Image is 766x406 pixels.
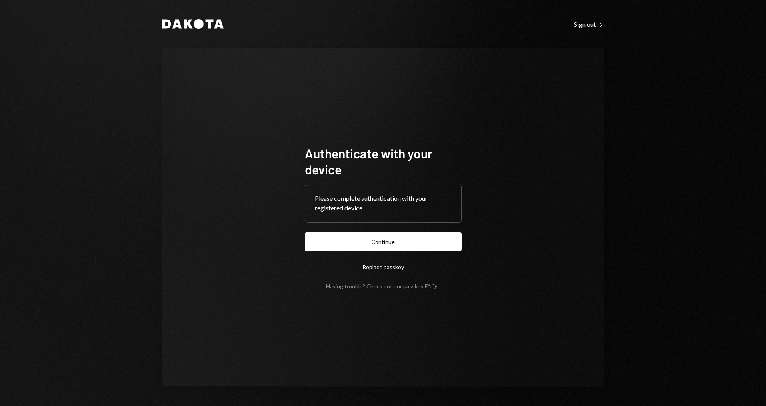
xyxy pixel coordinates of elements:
h1: Authenticate with your device [305,145,462,177]
button: Replace passkey [305,258,462,276]
a: passkey FAQs [403,283,439,290]
div: Having trouble? Check out our . [326,283,440,290]
div: Please complete authentication with your registered device. [315,194,452,213]
button: Continue [305,232,462,251]
a: Sign out [574,20,604,28]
